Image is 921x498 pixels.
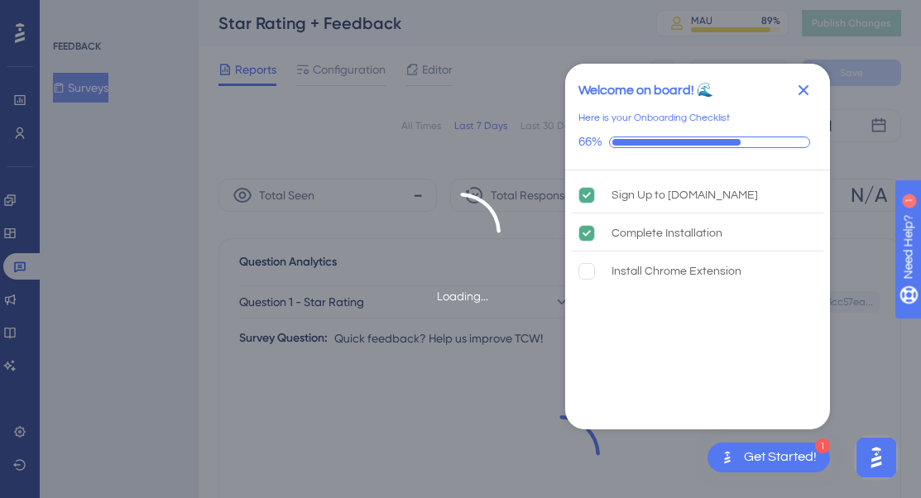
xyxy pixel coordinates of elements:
div: Open Get Started! checklist, remaining modules: 1 [708,443,830,472]
div: Get Started! [744,448,817,467]
div: Sign Up to [DOMAIN_NAME] [612,185,758,205]
div: Checklist items [565,170,830,425]
div: Install Chrome Extension is incomplete. [572,253,823,290]
div: 1 [815,438,830,453]
div: Close Checklist [790,77,817,103]
div: Welcome on board! 🌊 [578,80,713,100]
div: Checklist Container [565,64,830,429]
div: Install Chrome Extension [612,261,741,281]
iframe: UserGuiding AI Assistant Launcher [851,433,901,482]
div: Complete Installation is complete. [572,215,823,251]
div: Here is your Onboarding Checklist [578,110,730,127]
div: Complete Installation [612,223,722,243]
div: Loading... [437,286,488,306]
img: launcher-image-alternative-text [717,448,737,467]
div: 1 [115,8,120,22]
div: Sign Up to UserGuiding.com is complete. [572,177,823,213]
span: Need Help? [39,4,103,24]
div: Checklist progress: 66% [578,135,817,150]
div: 66% [578,135,602,150]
